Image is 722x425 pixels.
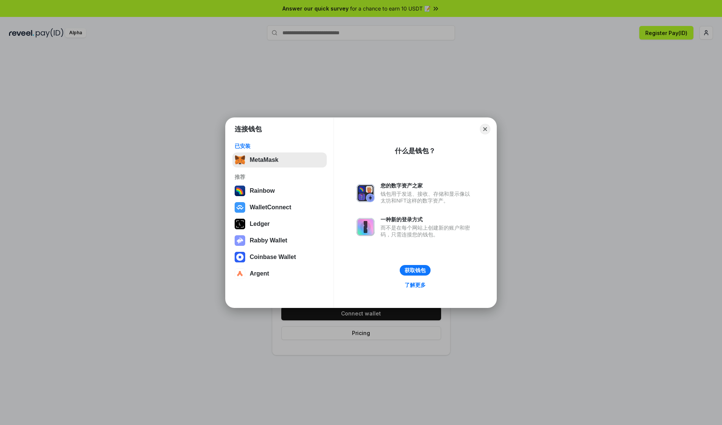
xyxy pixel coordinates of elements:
[250,157,278,163] div: MetaMask
[235,143,325,149] div: 已安装
[235,252,245,262] img: svg+xml,%3Csvg%20width%3D%2228%22%20height%3D%2228%22%20viewBox%3D%220%200%2028%2028%22%20fill%3D...
[232,152,327,168] button: MetaMask
[250,237,287,244] div: Rabby Wallet
[356,184,375,202] img: svg+xml,%3Csvg%20xmlns%3D%22http%3A%2F%2Fwww.w3.org%2F2000%2Fsvg%22%20fill%3D%22none%22%20viewBox...
[235,155,245,165] img: svg+xml,%3Csvg%20fill%3D%22none%22%20height%3D%2233%22%20viewBox%3D%220%200%2035%2033%22%20width%...
[235,235,245,246] img: svg+xml,%3Csvg%20xmlns%3D%22http%3A%2F%2Fwww.w3.org%2F2000%2Fsvg%22%20fill%3D%22none%22%20viewBox...
[400,265,431,276] button: 获取钱包
[235,125,262,134] h1: 连接钱包
[381,224,474,238] div: 而不是在每个网站上创建新的账户和密码，只需连接您的钱包。
[400,280,430,290] a: 了解更多
[235,174,325,180] div: 推荐
[356,218,375,236] img: svg+xml,%3Csvg%20xmlns%3D%22http%3A%2F%2Fwww.w3.org%2F2000%2Fsvg%22%20fill%3D%22none%22%20viewBox...
[232,266,327,281] button: Argent
[381,216,474,223] div: 一种新的登录方式
[235,186,245,196] img: svg+xml,%3Csvg%20width%3D%22120%22%20height%3D%22120%22%20viewBox%3D%220%200%20120%20120%22%20fil...
[232,200,327,215] button: WalletConnect
[235,268,245,279] img: svg+xml,%3Csvg%20width%3D%2228%22%20height%3D%2228%22%20viewBox%3D%220%200%2028%2028%22%20fill%3D...
[250,187,275,194] div: Rainbow
[232,216,327,232] button: Ledger
[235,202,245,213] img: svg+xml,%3Csvg%20width%3D%2228%22%20height%3D%2228%22%20viewBox%3D%220%200%2028%2028%22%20fill%3D...
[232,250,327,265] button: Coinbase Wallet
[232,233,327,248] button: Rabby Wallet
[405,282,426,288] div: 了解更多
[250,254,296,260] div: Coinbase Wallet
[235,219,245,229] img: svg+xml,%3Csvg%20xmlns%3D%22http%3A%2F%2Fwww.w3.org%2F2000%2Fsvg%22%20width%3D%2228%22%20height%3...
[405,267,426,274] div: 获取钱包
[480,124,490,134] button: Close
[381,190,474,204] div: 钱包用于发送、接收、存储和显示像以太坊和NFT这样的数字资产。
[250,221,270,227] div: Ledger
[381,182,474,189] div: 您的数字资产之家
[395,146,435,155] div: 什么是钱包？
[250,270,269,277] div: Argent
[250,204,291,211] div: WalletConnect
[232,183,327,198] button: Rainbow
